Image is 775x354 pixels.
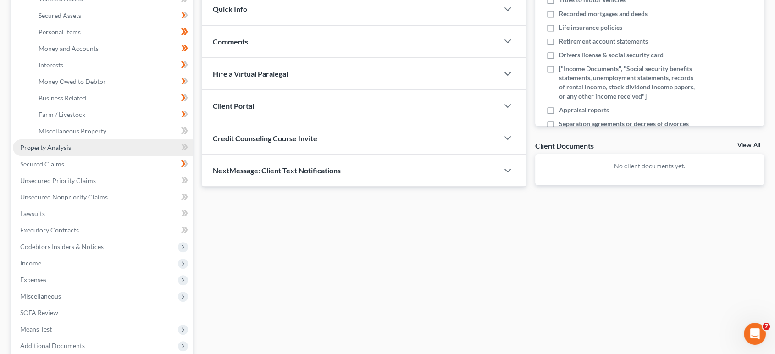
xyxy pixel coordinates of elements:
[20,276,46,283] span: Expenses
[559,119,689,128] span: Separation agreements or decrees of divorces
[39,11,81,19] span: Secured Assets
[20,325,52,333] span: Means Test
[763,323,770,330] span: 7
[20,226,79,234] span: Executory Contracts
[559,64,699,101] span: ["Income Documents", "Social security benefits statements, unemployment statements, records of re...
[213,69,288,78] span: Hire a Virtual Paralegal
[31,7,193,24] a: Secured Assets
[39,44,99,52] span: Money and Accounts
[559,105,609,115] span: Appraisal reports
[13,222,193,238] a: Executory Contracts
[31,73,193,90] a: Money Owed to Debtor
[20,342,85,349] span: Additional Documents
[213,37,248,46] span: Comments
[213,5,247,13] span: Quick Info
[39,111,85,118] span: Farm / Livestock
[39,127,106,135] span: Miscellaneous Property
[535,141,594,150] div: Client Documents
[39,61,63,69] span: Interests
[20,243,104,250] span: Codebtors Insiders & Notices
[13,139,193,156] a: Property Analysis
[20,292,61,300] span: Miscellaneous
[559,37,648,46] span: Retirement account statements
[31,106,193,123] a: Farm / Livestock
[13,156,193,172] a: Secured Claims
[20,160,64,168] span: Secured Claims
[13,304,193,321] a: SOFA Review
[13,172,193,189] a: Unsecured Priority Claims
[31,90,193,106] a: Business Related
[559,9,648,18] span: Recorded mortgages and deeds
[213,101,254,110] span: Client Portal
[744,323,766,345] iframe: Intercom live chat
[39,77,106,85] span: Money Owed to Debtor
[737,142,760,149] a: View All
[559,50,664,60] span: Drivers license & social security card
[20,144,71,151] span: Property Analysis
[20,259,41,267] span: Income
[213,134,317,143] span: Credit Counseling Course Invite
[20,210,45,217] span: Lawsuits
[31,123,193,139] a: Miscellaneous Property
[13,189,193,205] a: Unsecured Nonpriority Claims
[542,161,757,171] p: No client documents yet.
[31,24,193,40] a: Personal Items
[20,193,108,201] span: Unsecured Nonpriority Claims
[213,166,341,175] span: NextMessage: Client Text Notifications
[31,40,193,57] a: Money and Accounts
[39,94,86,102] span: Business Related
[39,28,81,36] span: Personal Items
[20,177,96,184] span: Unsecured Priority Claims
[559,23,622,32] span: Life insurance policies
[20,309,58,316] span: SOFA Review
[13,205,193,222] a: Lawsuits
[31,57,193,73] a: Interests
